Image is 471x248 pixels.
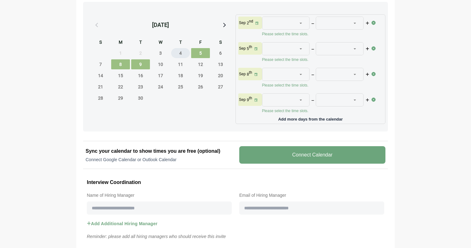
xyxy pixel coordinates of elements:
[151,48,170,58] span: Wednesday, September 3, 2025
[171,82,190,92] span: Thursday, September 25, 2025
[262,32,371,37] p: Please select the time slots.
[131,82,150,92] span: Tuesday, September 23, 2025
[171,48,190,58] span: Thursday, September 4, 2025
[239,146,385,164] v-button: Connect Calendar
[249,70,252,75] sup: th
[151,71,170,81] span: Wednesday, September 17, 2025
[86,156,232,163] p: Connect Google Calendar or Outlook Calendar
[191,82,210,92] span: Friday, September 26, 2025
[87,178,384,186] h3: Interview Coordination
[239,72,245,77] p: Sep
[111,59,130,69] span: Monday, September 8, 2025
[131,71,150,81] span: Tuesday, September 16, 2025
[191,71,210,81] span: Friday, September 19, 2025
[111,71,130,81] span: Monday, September 15, 2025
[249,45,252,49] sup: th
[249,96,252,100] sup: th
[247,98,249,102] strong: 9
[151,82,170,92] span: Wednesday, September 24, 2025
[131,93,150,103] span: Tuesday, September 30, 2025
[262,57,371,62] p: Please select the time slots.
[239,20,245,25] p: Sep
[239,46,245,51] p: Sep
[191,48,210,58] span: Friday, September 5, 2025
[111,93,130,103] span: Monday, September 29, 2025
[131,48,150,58] span: Tuesday, September 2, 2025
[111,39,130,47] div: M
[87,215,157,233] button: Add Additional Hiring Manager
[191,59,210,69] span: Friday, September 12, 2025
[86,147,232,155] h2: Sync your calendar to show times you are free (optional)
[171,71,190,81] span: Thursday, September 18, 2025
[83,233,388,240] p: Reminder: please add all hiring managers who should receive this invite
[131,39,150,47] div: T
[262,83,371,88] p: Please select the time slots.
[239,97,245,102] p: Sep
[238,115,383,121] p: Add more days from the calendar
[211,59,230,69] span: Saturday, September 13, 2025
[247,72,249,77] strong: 8
[211,82,230,92] span: Saturday, September 27, 2025
[111,48,130,58] span: Monday, September 1, 2025
[87,191,232,199] label: Name of Hiring Manager
[111,82,130,92] span: Monday, September 22, 2025
[91,71,110,81] span: Sunday, September 14, 2025
[211,71,230,81] span: Saturday, September 20, 2025
[151,59,170,69] span: Wednesday, September 10, 2025
[211,48,230,58] span: Saturday, September 6, 2025
[249,19,253,23] sup: nd
[131,59,150,69] span: Tuesday, September 9, 2025
[247,21,249,25] strong: 2
[151,39,170,47] div: W
[247,47,249,51] strong: 5
[91,82,110,92] span: Sunday, September 21, 2025
[262,108,371,113] p: Please select the time slots.
[91,93,110,103] span: Sunday, September 28, 2025
[211,39,230,47] div: S
[91,39,110,47] div: S
[191,39,210,47] div: F
[171,59,190,69] span: Thursday, September 11, 2025
[171,39,190,47] div: T
[152,21,169,29] div: [DATE]
[91,59,110,69] span: Sunday, September 7, 2025
[239,191,384,199] label: Email of Hiring Manager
